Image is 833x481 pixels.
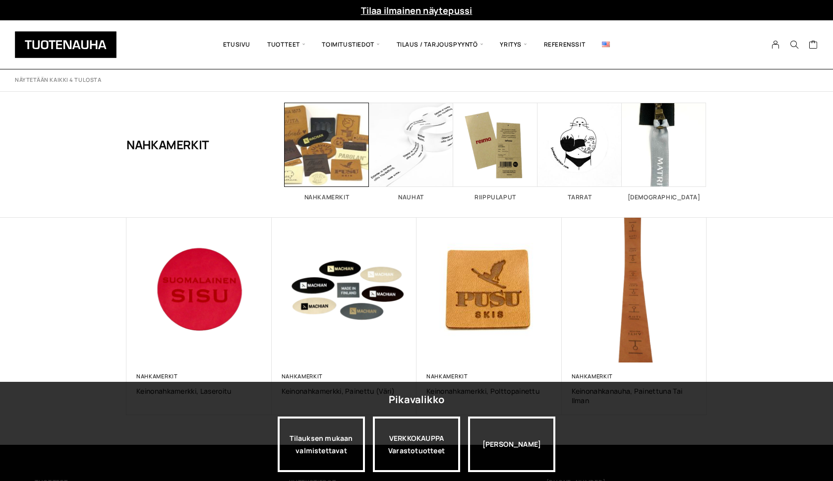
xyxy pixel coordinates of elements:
div: Pikavalikko [389,391,444,409]
a: Visit product category Nauhat [369,103,453,200]
a: Etusivu [215,28,259,61]
a: Cart [809,40,818,52]
h2: Tarrat [537,194,622,200]
a: Nahkamerkit [282,372,323,380]
a: Nahkamerkit [136,372,178,380]
a: Referenssit [535,28,594,61]
span: Yritys [491,28,535,61]
h2: Nauhat [369,194,453,200]
a: Visit product category Riippulaput [453,103,537,200]
a: Visit product category Nahkamerkit [285,103,369,200]
span: Tuotteet [259,28,313,61]
img: English [602,42,610,47]
a: Tilauksen mukaan valmistettavat [278,417,365,472]
button: Search [785,40,804,49]
h2: [DEMOGRAPHIC_DATA] [622,194,706,200]
span: Toimitustiedot [313,28,388,61]
h2: Nahkamerkit [285,194,369,200]
a: Visit product category Tarrat [537,103,622,200]
a: Nahkamerkit [572,372,613,380]
a: Tilaa ilmainen näytepussi [361,4,473,16]
a: My Account [766,40,785,49]
div: [PERSON_NAME] [468,417,555,472]
a: VERKKOKAUPPAVarastotuotteet [373,417,460,472]
a: Visit product category Vedin [622,103,706,200]
img: Tuotenauha Oy [15,31,117,58]
h2: Riippulaput [453,194,537,200]
div: VERKKOKAUPPA Varastotuotteet [373,417,460,472]
h1: Nahkamerkit [126,103,209,187]
p: Näytetään kaikki 4 tulosta [15,76,101,84]
a: Nahkamerkit [426,372,468,380]
span: Tilaus / Tarjouspyyntö [388,28,492,61]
